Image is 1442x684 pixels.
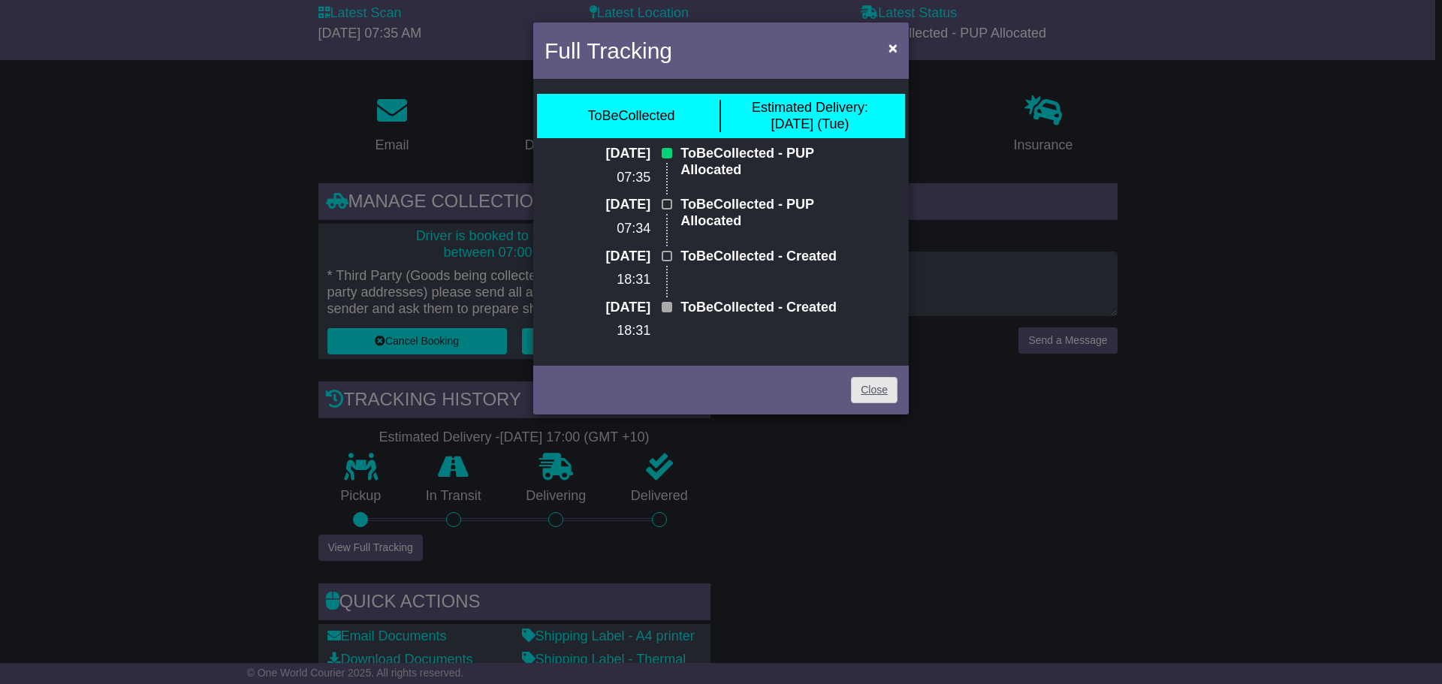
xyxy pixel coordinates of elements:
[752,100,868,132] div: [DATE] (Tue)
[680,249,857,265] p: ToBeCollected - Created
[585,221,650,237] p: 07:34
[585,272,650,288] p: 18:31
[680,197,857,229] p: ToBeCollected - PUP Allocated
[585,170,650,186] p: 07:35
[545,34,672,68] h4: Full Tracking
[585,323,650,339] p: 18:31
[680,300,857,316] p: ToBeCollected - Created
[587,108,674,125] div: ToBeCollected
[888,39,897,56] span: ×
[851,377,897,403] a: Close
[585,249,650,265] p: [DATE]
[585,300,650,316] p: [DATE]
[585,197,650,213] p: [DATE]
[752,100,868,115] span: Estimated Delivery:
[585,146,650,162] p: [DATE]
[881,32,905,63] button: Close
[680,146,857,178] p: ToBeCollected - PUP Allocated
